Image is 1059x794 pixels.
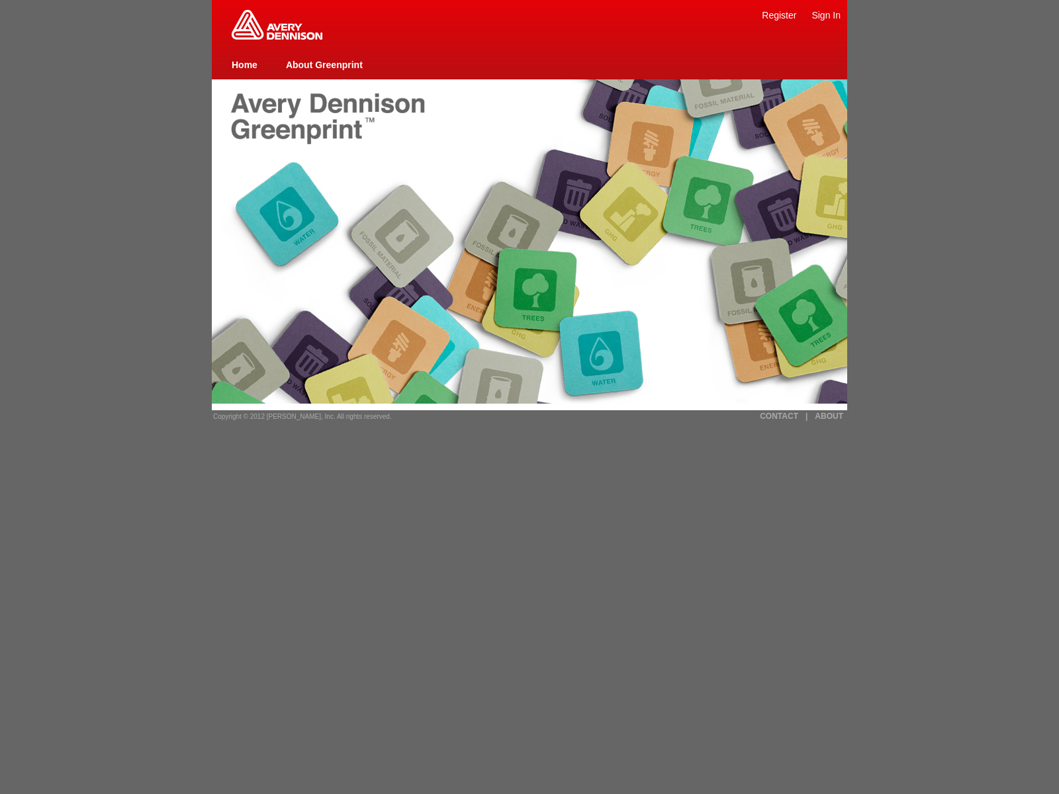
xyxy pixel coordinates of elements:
a: ABOUT [815,412,843,421]
a: | [806,412,807,421]
img: Home [232,10,322,40]
a: CONTACT [760,412,798,421]
a: Sign In [811,10,841,21]
a: About Greenprint [286,60,363,70]
a: Register [762,10,796,21]
a: Greenprint [232,33,322,41]
a: Home [232,60,257,70]
span: Copyright © 2012 [PERSON_NAME], Inc. All rights reserved. [213,413,392,420]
